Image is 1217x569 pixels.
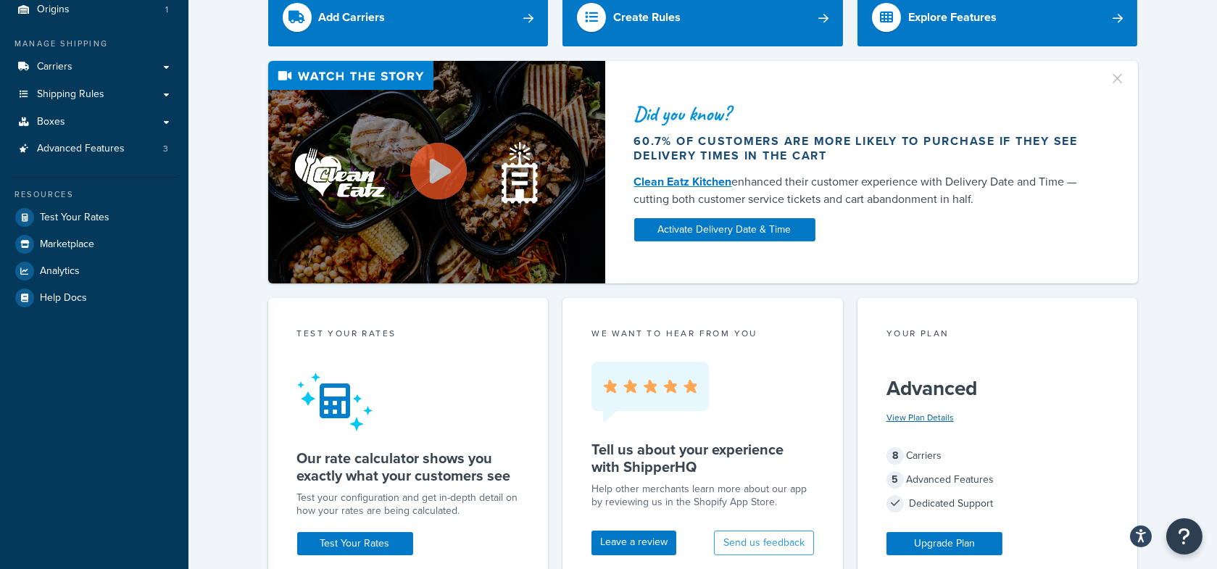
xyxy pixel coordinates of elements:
[297,449,520,484] h5: Our rate calculator shows you exactly what your customers see
[613,7,681,28] div: Create Rules
[591,441,814,475] h5: Tell us about your experience with ShipperHQ
[37,88,104,101] span: Shipping Rules
[11,38,178,50] div: Manage Shipping
[11,81,178,108] a: Shipping Rules
[11,54,178,80] a: Carriers
[40,212,109,224] span: Test Your Rates
[40,292,87,304] span: Help Docs
[297,491,520,518] div: Test your configuration and get in-depth detail on how your rates are being calculated.
[886,470,1109,490] div: Advanced Features
[165,4,168,16] span: 1
[37,116,65,128] span: Boxes
[37,143,125,155] span: Advanced Features
[37,61,72,73] span: Carriers
[886,494,1109,514] div: Dedicated Support
[40,238,94,251] span: Marketplace
[11,109,178,136] a: Boxes
[886,327,1109,344] div: Your Plan
[634,218,815,241] a: Activate Delivery Date & Time
[714,531,814,555] button: Send us feedback
[634,104,1092,124] div: Did you know?
[591,531,676,555] a: Leave a review
[11,188,178,201] div: Resources
[11,285,178,311] a: Help Docs
[40,265,80,278] span: Analytics
[634,173,1092,208] div: enhanced their customer experience with Delivery Date and Time — cutting both customer service ti...
[163,143,168,155] span: 3
[11,136,178,162] a: Advanced Features3
[886,377,1109,400] h5: Advanced
[634,134,1092,163] div: 60.7% of customers are more likely to purchase if they see delivery times in the cart
[11,231,178,257] a: Marketplace
[37,4,70,16] span: Origins
[886,446,1109,466] div: Carriers
[634,173,732,190] a: Clean Eatz Kitchen
[11,258,178,284] a: Analytics
[268,61,605,283] img: Video thumbnail
[11,204,178,230] a: Test Your Rates
[908,7,997,28] div: Explore Features
[297,327,520,344] div: Test your rates
[886,447,904,465] span: 8
[886,532,1002,555] a: Upgrade Plan
[591,327,814,340] p: we want to hear from you
[1166,518,1203,555] button: Open Resource Center
[591,483,814,509] p: Help other merchants learn more about our app by reviewing us in the Shopify App Store.
[297,532,413,555] a: Test Your Rates
[886,411,954,424] a: View Plan Details
[886,471,904,489] span: 5
[319,7,386,28] div: Add Carriers
[11,136,178,162] li: Advanced Features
